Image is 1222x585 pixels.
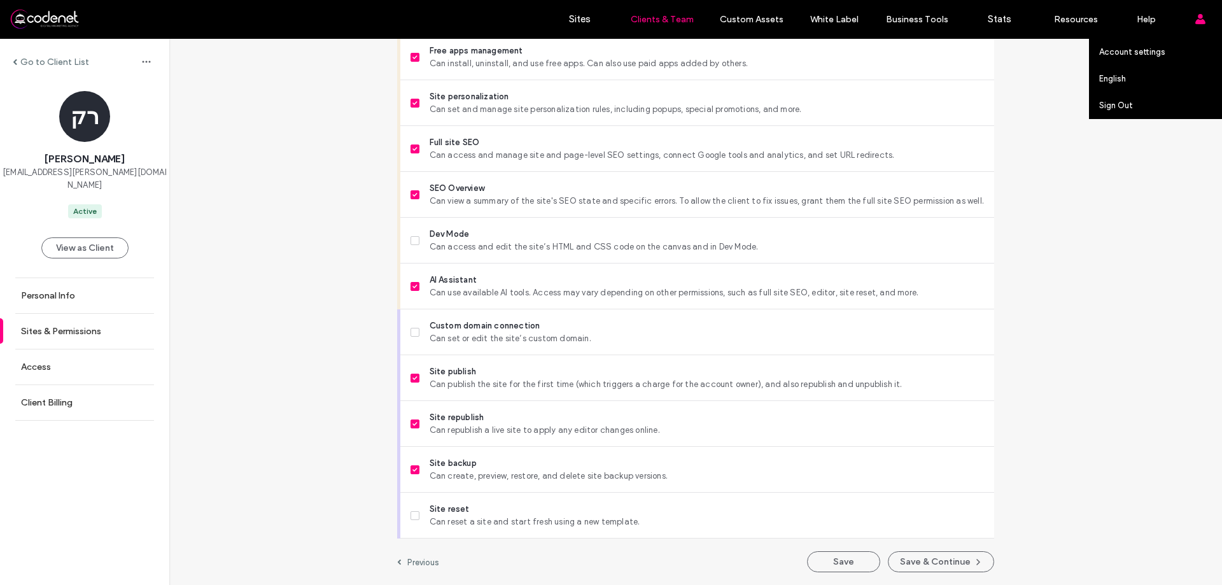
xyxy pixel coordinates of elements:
[720,14,783,25] label: Custom Assets
[430,470,984,483] span: Can create, preview, restore, and delete site backup versions.
[430,228,984,241] span: Dev Mode
[807,551,880,572] button: Save
[1099,74,1126,83] label: English
[430,411,984,424] span: Site republish
[430,136,984,149] span: Full site SEO
[430,378,984,391] span: Can publish the site for the first time (which triggers a charge for the account owner), and also...
[45,152,125,166] span: [PERSON_NAME]
[430,57,984,70] span: Can install, uninstall, and use free apps. Can also use paid apps added by others.
[1099,39,1222,65] a: Account settings
[430,241,984,253] span: Can access and edit the site’s HTML and CSS code on the canvas and in Dev Mode.
[886,14,948,25] label: Business Tools
[430,195,984,208] span: Can view a summary of the site's SEO state and specific errors. To allow the client to fix issues...
[810,14,859,25] label: White Label
[988,13,1011,25] label: Stats
[13,9,38,20] span: עזרה
[430,320,984,332] span: Custom domain connection
[21,290,75,301] label: Personal Info
[430,503,984,516] span: Site reset
[73,206,97,217] div: Active
[1099,47,1165,57] label: Account settings
[430,286,984,299] span: Can use available AI tools. Access may vary depending on other permissions, such as full site SEO...
[59,91,110,142] div: רק
[430,182,984,195] span: SEO Overview
[569,13,591,25] label: Sites
[41,237,129,258] button: View as Client
[397,557,439,567] a: Previous
[430,424,984,437] span: Can republish a live site to apply any editor changes online.
[430,274,984,286] span: AI Assistant
[21,397,73,408] label: Client Billing
[430,365,984,378] span: Site publish
[1099,92,1222,118] a: Sign Out
[631,14,694,25] label: Clients & Team
[430,332,984,345] span: Can set or edit the site’s custom domain.
[430,45,984,57] span: Free apps management
[888,551,994,572] button: Save & Continue
[1137,14,1156,25] label: Help
[430,516,984,528] span: Can reset a site and start fresh using a new template.
[430,149,984,162] span: Can access and manage site and page-level SEO settings, connect Google tools and analytics, and s...
[21,362,51,372] label: Access
[1054,14,1098,25] label: Resources
[430,90,984,103] span: Site personalization
[430,103,984,116] span: Can set and manage site personalization rules, including popups, special promotions, and more.
[21,326,101,337] label: Sites & Permissions
[430,457,984,470] span: Site backup
[20,57,89,67] label: Go to Client List
[1099,101,1133,110] label: Sign Out
[407,558,439,567] label: Previous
